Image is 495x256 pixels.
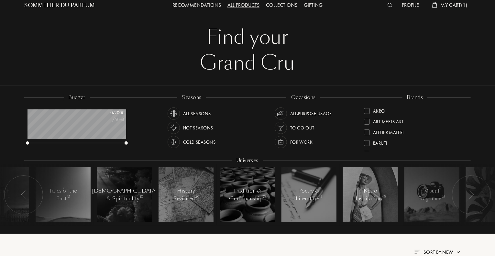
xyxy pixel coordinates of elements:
img: usage_season_hot_white.svg [169,123,178,132]
div: Retro Inspiration [356,187,385,203]
div: Recommendations [169,1,224,10]
span: 15 [320,195,323,199]
div: seasons [177,94,206,101]
div: Collections [263,1,301,10]
div: Atelier Materi [373,127,404,136]
img: usage_occasion_work_white.svg [276,138,285,147]
a: Gifting [301,2,326,8]
a: All products [224,2,263,8]
div: All products [224,1,263,10]
div: 0 - 200 € [92,109,125,116]
div: Cold Seasons [183,136,216,148]
div: Poetry & Literature [295,187,323,203]
div: For Work [290,136,313,148]
span: Sort by: New [423,249,453,255]
img: usage_occasion_party_white.svg [276,123,285,132]
img: usage_occasion_all_white.svg [276,109,285,118]
div: occasions [286,94,320,101]
div: Baruti [373,138,387,146]
span: 20 [195,195,199,199]
a: Recommendations [169,2,224,8]
div: All-purpose Usage [290,107,332,120]
span: 10 [140,195,143,199]
div: /50mL [92,116,125,123]
div: Universes [232,157,263,164]
img: filter_by.png [414,250,420,254]
div: [DEMOGRAPHIC_DATA] & Spirituality [92,187,157,203]
img: usage_season_average_white.svg [169,109,178,118]
a: Collections [263,2,301,8]
span: 45 [382,195,386,199]
div: Art Meets Art [373,116,403,125]
div: Akro [373,106,385,114]
div: Gifting [301,1,326,10]
img: arr_left.svg [469,191,474,199]
img: usage_season_cold_white.svg [169,138,178,147]
span: 79 [263,195,266,199]
div: Hot Seasons [183,122,213,134]
div: Find your [29,24,466,50]
div: Tradition & Craftmanship [229,187,266,203]
div: Binet-Papillon [373,148,405,157]
div: All Seasons [183,107,211,120]
a: Profile [399,2,423,8]
div: To go Out [290,122,314,134]
img: arrow.png [456,250,461,255]
div: Profile [399,1,423,10]
img: cart_white.svg [432,2,437,8]
div: History Revisited [172,187,200,203]
img: arr_left.svg [21,191,26,199]
span: My Cart ( 1 ) [441,2,467,8]
div: brands [402,94,428,101]
a: Sommelier du Parfum [24,2,95,9]
div: Grand Cru [29,50,466,76]
img: search_icn_white.svg [388,3,392,7]
div: budget [64,94,90,101]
